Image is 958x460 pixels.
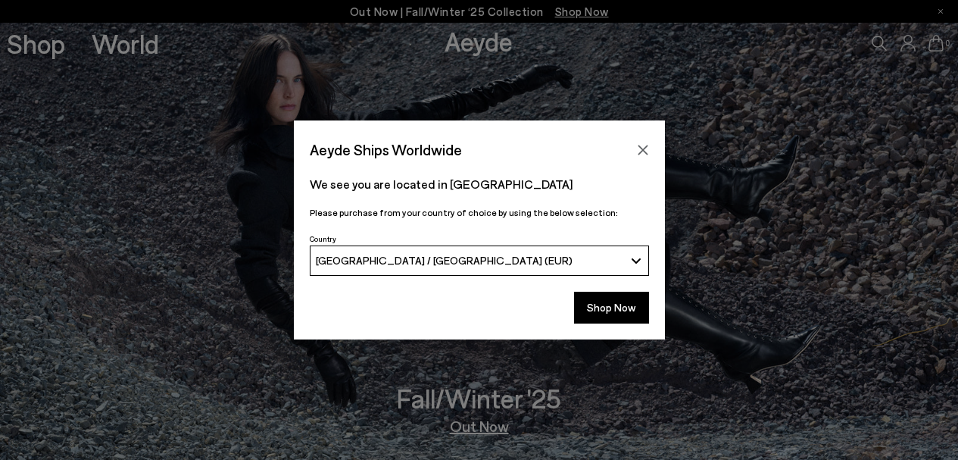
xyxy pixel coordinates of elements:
[310,136,462,163] span: Aeyde Ships Worldwide
[574,292,649,324] button: Shop Now
[316,254,573,267] span: [GEOGRAPHIC_DATA] / [GEOGRAPHIC_DATA] (EUR)
[310,175,649,193] p: We see you are located in [GEOGRAPHIC_DATA]
[632,139,654,161] button: Close
[310,234,336,243] span: Country
[310,205,649,220] p: Please purchase from your country of choice by using the below selection:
